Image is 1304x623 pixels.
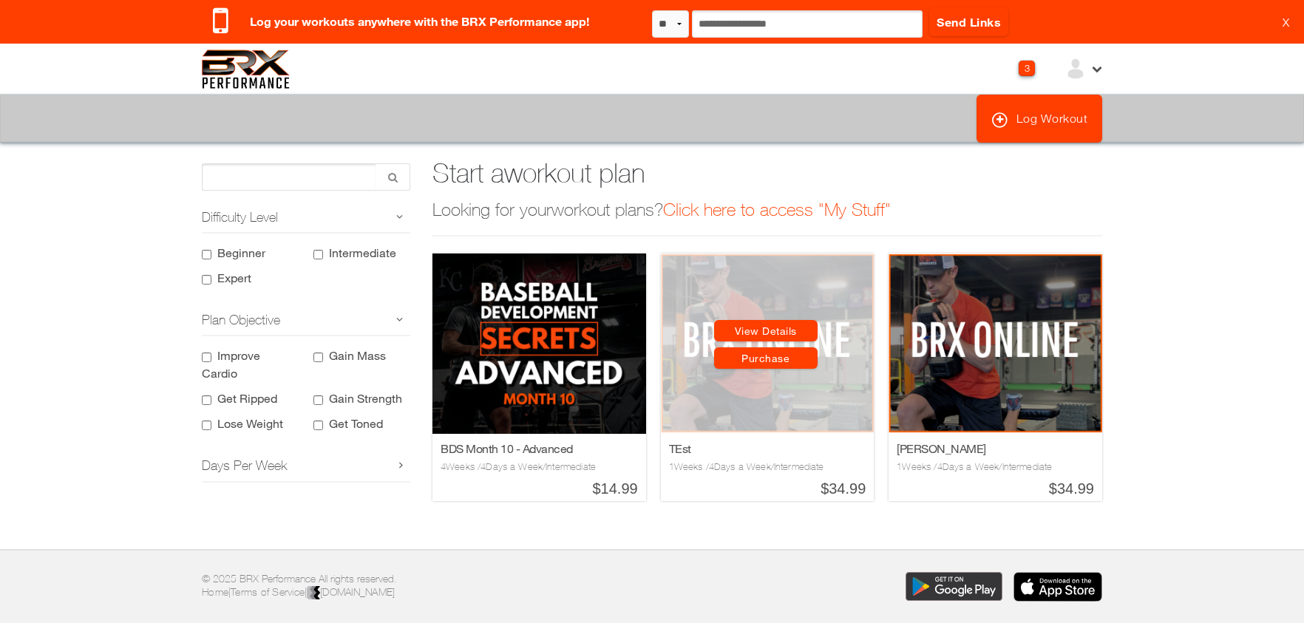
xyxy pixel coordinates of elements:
[202,586,228,598] a: Home
[231,586,305,598] a: Terms of Service
[202,450,410,482] h2: Days Per Week
[977,95,1103,143] a: Log Workout
[669,477,866,497] strong: $ 34.99
[441,477,638,497] strong: $ 14.99
[714,347,818,369] a: Purchase
[217,245,265,259] label: Beginner
[929,7,1008,36] a: Send Links
[897,441,986,455] a: [PERSON_NAME]
[714,320,818,341] a: View Details
[217,270,251,285] label: Expert
[307,586,395,598] a: [DOMAIN_NAME]
[897,460,1094,474] h3: 1 Weeks / 4 Days a Week / Intermediate
[889,253,1102,434] img: Profile
[329,416,383,430] label: Get Toned
[1064,58,1087,80] img: ex-default-user.svg
[217,391,277,405] label: Get Ripped
[329,245,396,259] label: Intermediate
[202,572,641,601] p: © 2025 BRX Performance All rights reserved. | |
[202,202,410,234] h2: Difficulty Level
[307,586,320,601] img: colorblack-fill
[202,348,260,380] label: Improve Cardio
[669,441,691,455] a: TEst
[441,441,573,455] a: BDS Month 10 - Advanced
[1013,572,1102,602] img: Download the BRX Performance app for iOS
[202,50,290,89] img: 6f7da32581c89ca25d665dc3aae533e4f14fe3ef_original.svg
[432,163,1102,183] h2: Start a workout plan
[329,348,386,362] label: Gain Mass
[1283,15,1289,30] a: X
[669,460,866,474] h3: 1 Weeks / 4 Days a Week / Intermediate
[906,572,1003,602] img: Download the BRX Performance app for Google Play
[217,416,283,430] label: Lose Weight
[897,477,1094,497] strong: $ 34.99
[432,200,1102,236] h1: Looking for your workout plans ?
[202,304,410,336] h2: Plan Objective
[329,391,402,405] label: Gain Strength
[663,199,891,219] a: Click here to access "My Stuff"
[1019,61,1035,76] div: 3
[432,253,646,434] img: Profile
[441,460,638,474] h3: 4 Weeks / 4 Days a Week / Intermediate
